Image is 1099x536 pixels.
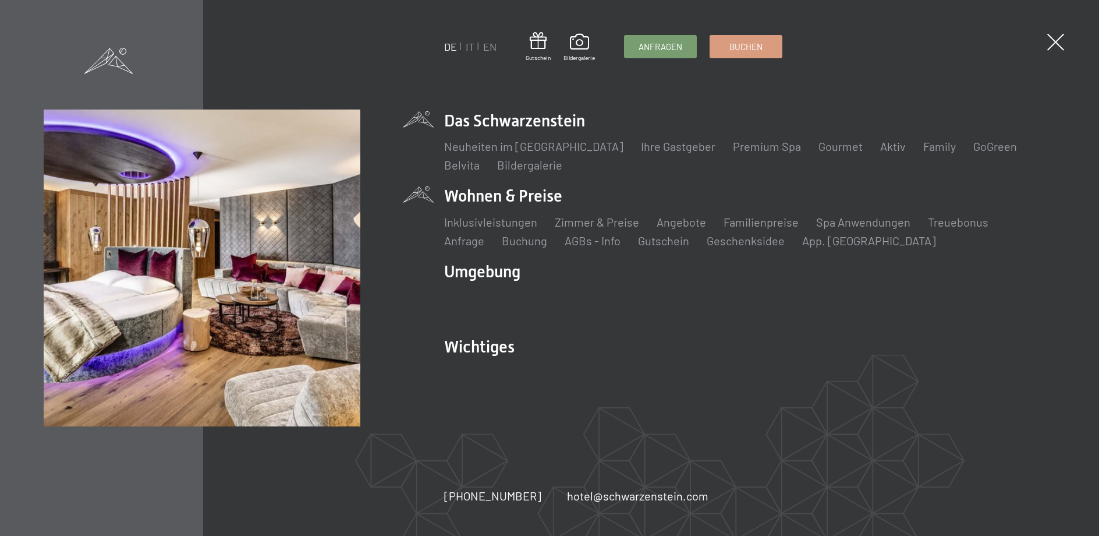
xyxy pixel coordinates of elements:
a: Anfragen [625,36,696,58]
a: Bildergalerie [563,34,595,62]
a: Angebote [657,215,706,229]
a: Gutschein [638,234,689,248]
a: hotel@schwarzenstein.com [567,488,708,504]
a: Premium Spa [733,139,801,153]
a: Spa Anwendungen [816,215,910,229]
span: Anfragen [639,41,682,53]
a: Gutschein [526,32,551,62]
a: Buchen [710,36,782,58]
span: [PHONE_NUMBER] [444,489,541,503]
a: GoGreen [973,139,1017,153]
a: Family [923,139,956,153]
a: Geschenksidee [707,234,785,248]
a: Belvita [444,158,480,172]
a: Ihre Gastgeber [641,139,715,153]
span: Bildergalerie [563,54,595,62]
a: Neuheiten im [GEOGRAPHIC_DATA] [444,139,623,153]
a: Anfrage [444,234,484,248]
span: Buchen [729,41,763,53]
a: [PHONE_NUMBER] [444,488,541,504]
a: Buchung [502,234,547,248]
a: EN [483,40,497,53]
a: DE [444,40,457,53]
a: Inklusivleistungen [444,215,537,229]
a: Treuebonus [928,215,988,229]
a: App. [GEOGRAPHIC_DATA] [802,234,936,248]
a: AGBs - Info [565,234,621,248]
a: Aktiv [880,139,906,153]
a: Gourmet [818,139,863,153]
a: Familienpreise [724,215,799,229]
a: Zimmer & Preise [555,215,639,229]
a: IT [466,40,474,53]
a: Bildergalerie [497,158,562,172]
span: Gutschein [526,54,551,62]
